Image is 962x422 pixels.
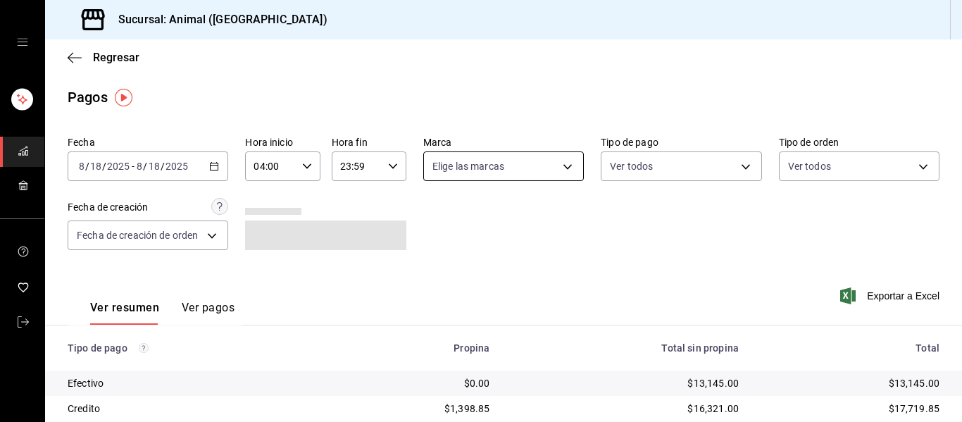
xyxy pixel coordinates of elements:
[761,376,939,390] div: $13,145.00
[601,137,761,147] label: Tipo de pago
[343,376,490,390] div: $0.00
[843,287,939,304] button: Exportar a Excel
[343,342,490,354] div: Propina
[761,342,939,354] div: Total
[423,137,584,147] label: Marca
[68,402,320,416] div: Credito
[77,228,198,242] span: Fecha de creación de orden
[610,159,653,173] span: Ver todos
[761,402,939,416] div: $17,719.85
[68,342,320,354] div: Tipo de pago
[143,161,147,172] span: /
[182,301,235,325] button: Ver pagos
[90,301,235,325] div: navigation tabs
[115,89,132,106] img: Tooltip marker
[17,37,28,48] button: open drawer
[68,137,228,147] label: Fecha
[136,161,143,172] input: --
[343,402,490,416] div: $1,398.85
[68,376,320,390] div: Efectivo
[78,161,85,172] input: --
[788,159,831,173] span: Ver todos
[148,161,161,172] input: --
[432,159,504,173] span: Elige las marcas
[90,301,159,325] button: Ver resumen
[332,137,406,147] label: Hora fin
[512,342,739,354] div: Total sin propina
[107,11,327,28] h3: Sucursal: Animal ([GEOGRAPHIC_DATA])
[68,87,108,108] div: Pagos
[165,161,189,172] input: ----
[245,137,320,147] label: Hora inicio
[68,200,148,215] div: Fecha de creación
[512,402,739,416] div: $16,321.00
[93,51,139,64] span: Regresar
[779,137,939,147] label: Tipo de orden
[102,161,106,172] span: /
[85,161,89,172] span: /
[68,51,139,64] button: Regresar
[89,161,102,172] input: --
[106,161,130,172] input: ----
[161,161,165,172] span: /
[139,343,149,353] svg: Los pagos realizados con Pay y otras terminales son montos brutos.
[512,376,739,390] div: $13,145.00
[132,161,135,172] span: -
